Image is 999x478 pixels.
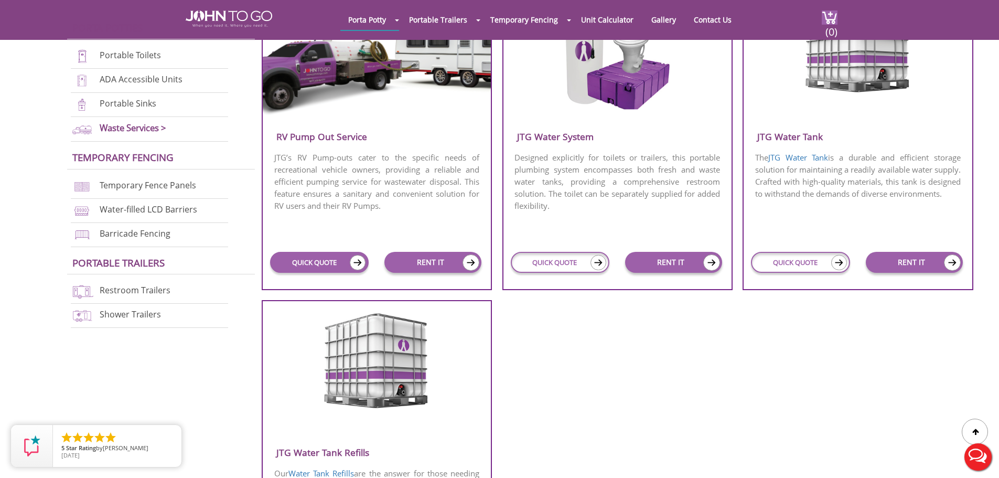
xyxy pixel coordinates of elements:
[625,252,722,273] a: RENT IT
[401,9,475,30] a: Portable Trailers
[93,431,106,444] li: 
[822,10,837,25] img: cart a
[263,444,491,461] h3: JTG Water Tank Refills
[744,128,972,145] h3: JTG Water Tank
[186,10,272,27] img: JOHN to go
[957,436,999,478] button: Live Chat
[71,309,93,323] img: shower-trailers-new.png
[66,444,96,452] span: Star Rating
[503,151,732,213] p: Designed explicitly for toilets or trailers, this portable plumbing system encompasses both fresh...
[100,204,197,215] a: Water-filled LCD Barriers
[263,151,491,213] p: JTG’s RV Pump-outs cater to the specific needs of recreational vehicle owners, providing a reliab...
[71,228,93,242] img: barricade-fencing-icon-new.png
[71,284,93,299] img: restroom-trailers-new.png
[103,444,148,452] span: [PERSON_NAME]
[511,252,609,273] a: QUICK QUOTE
[100,228,170,239] a: Barricade Fencing
[71,179,93,194] img: chan-link-fencing-new.png
[263,128,491,145] h3: RV Pump Out Service
[100,284,170,296] a: Restroom Trailers
[866,252,963,273] a: RENT IT
[944,254,961,271] img: icon
[320,309,433,409] img: water-tank-refills.png.webp
[22,435,42,456] img: Review Rating
[82,431,95,444] li: 
[71,431,84,444] li: 
[61,451,80,459] span: [DATE]
[72,151,174,164] a: Temporary Fencing
[100,50,161,61] a: Portable Toilets
[751,252,850,273] a: QUICK QUOTE
[744,151,972,201] p: The is a durable and efficient storage solution for maintaining a readily available water supply....
[573,9,641,30] a: Unit Calculator
[100,74,182,86] a: ADA Accessible Units
[768,152,828,163] a: JTG Water Tank
[686,9,739,30] a: Contact Us
[590,255,606,270] img: icon
[71,122,93,136] img: waste-services-new.png
[100,179,196,191] a: Temporary Fence Panels
[71,98,93,112] img: portable-sinks-new.png
[100,98,156,110] a: Portable Sinks
[703,254,720,271] img: icon
[71,49,93,63] img: portable-toilets-new.png
[61,444,65,452] span: 5
[643,9,684,30] a: Gallery
[825,16,837,39] span: (0)
[384,252,481,273] a: RENT IT
[463,254,479,271] img: icon
[60,431,73,444] li: 
[270,252,369,273] a: QUICK QUOTE
[340,9,394,30] a: Porta Potty
[71,204,93,218] img: water-filled%20barriers-new.png
[350,255,366,270] img: icon
[72,21,143,34] a: Porta Potties
[72,256,165,269] a: Portable trailers
[482,9,566,30] a: Temporary Fencing
[831,255,847,270] img: icon
[61,445,173,452] span: by
[100,309,161,320] a: Shower Trailers
[503,128,732,145] h3: JTG Water System
[104,431,117,444] li: 
[71,73,93,88] img: ADA-units-new.png
[100,122,166,134] a: Waste Services >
